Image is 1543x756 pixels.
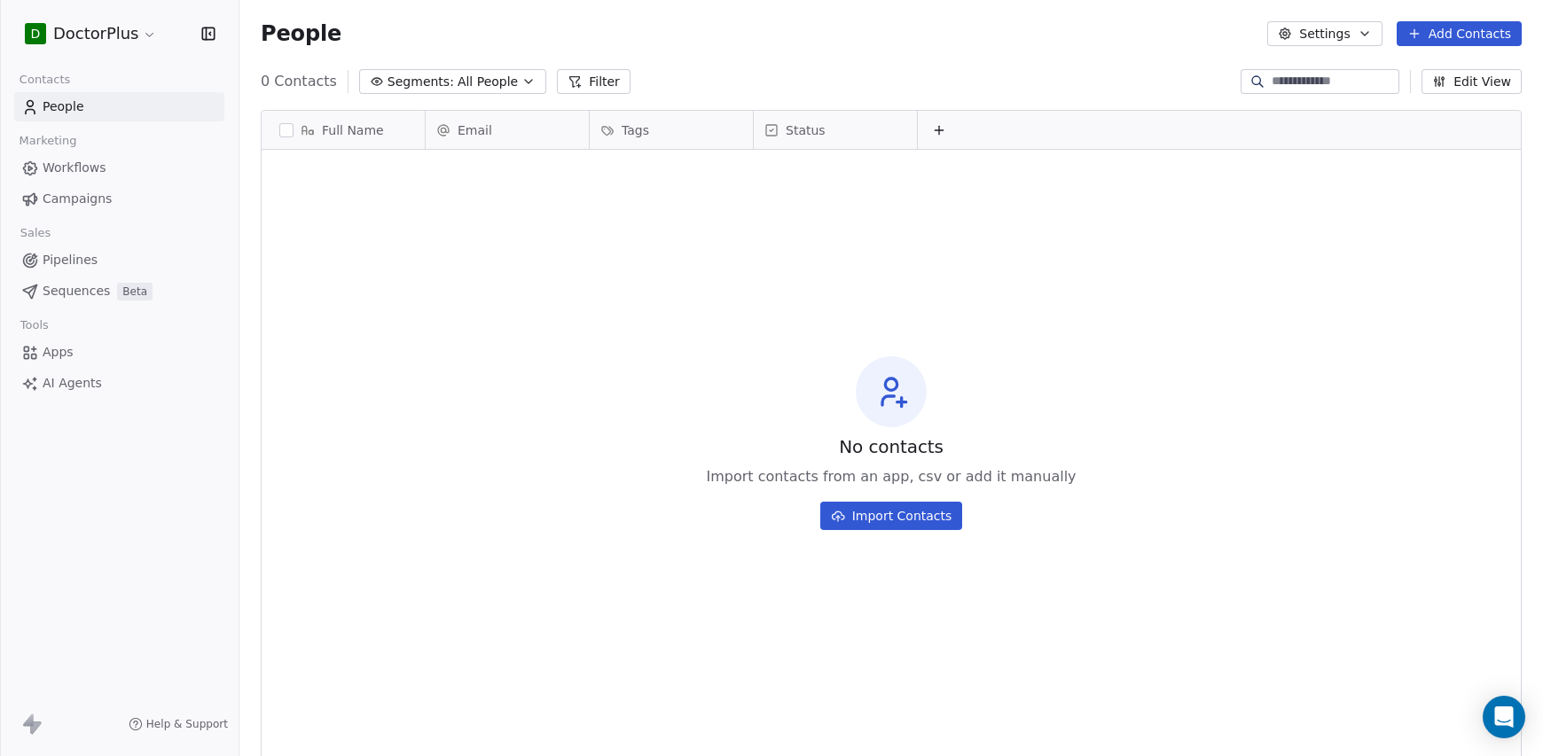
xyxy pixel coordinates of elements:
[622,121,649,139] span: Tags
[14,92,224,121] a: People
[14,246,224,275] a: Pipelines
[12,220,59,246] span: Sales
[261,71,337,92] span: 0 Contacts
[262,150,426,734] div: grid
[426,111,589,149] div: Email
[53,22,138,45] span: DoctorPlus
[43,282,110,300] span: Sequences
[426,150,1523,734] div: grid
[1422,69,1522,94] button: Edit View
[261,20,341,47] span: People
[458,121,492,139] span: Email
[43,159,106,177] span: Workflows
[1267,21,1382,46] button: Settings
[458,73,518,91] span: All People
[786,121,826,139] span: Status
[14,153,224,183] a: Workflows
[14,369,224,398] a: AI Agents
[262,111,425,149] div: Full Name
[322,121,384,139] span: Full Name
[146,717,228,731] span: Help & Support
[12,128,84,154] span: Marketing
[21,19,161,49] button: DDoctorPlus
[388,73,454,91] span: Segments:
[43,190,112,208] span: Campaigns
[1483,696,1525,738] div: Open Intercom Messenger
[43,251,98,269] span: Pipelines
[14,277,224,306] a: SequencesBeta
[839,434,944,459] span: No contacts
[1397,21,1522,46] button: Add Contacts
[754,111,917,149] div: Status
[820,502,963,530] button: Import Contacts
[14,184,224,214] a: Campaigns
[14,338,224,367] a: Apps
[590,111,753,149] div: Tags
[12,66,78,93] span: Contacts
[706,466,1076,487] span: Import contacts from an app, csv or add it manually
[12,312,56,339] span: Tools
[31,25,41,43] span: D
[43,374,102,393] span: AI Agents
[43,97,84,116] span: People
[117,283,153,300] span: Beta
[43,343,74,362] span: Apps
[129,717,228,731] a: Help & Support
[820,495,963,530] a: Import Contacts
[557,69,631,94] button: Filter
